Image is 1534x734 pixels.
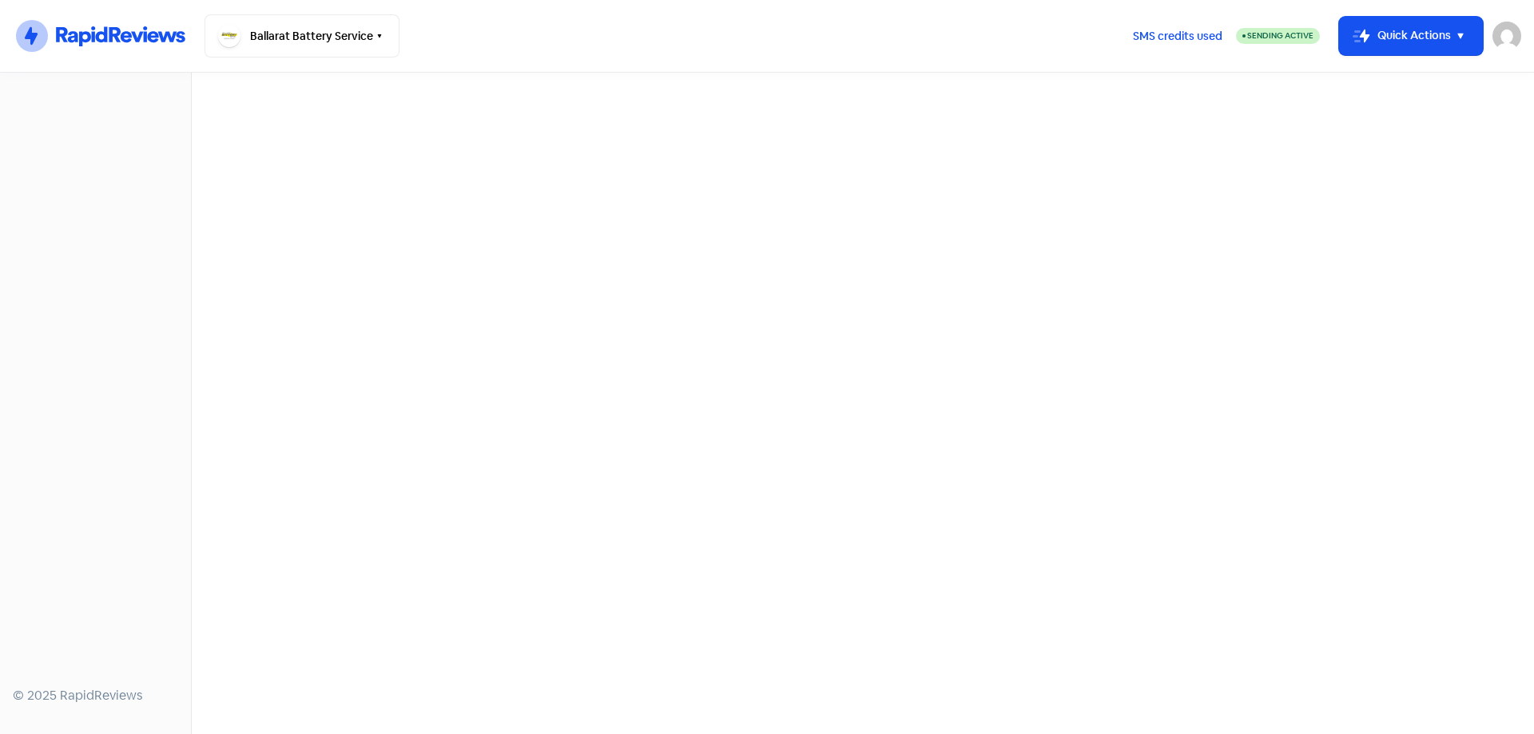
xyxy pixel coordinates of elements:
button: Ballarat Battery Service [205,14,399,58]
button: Quick Actions [1339,17,1483,55]
img: User [1492,22,1521,50]
span: SMS credits used [1133,28,1222,45]
span: Sending Active [1247,30,1313,41]
a: Sending Active [1236,26,1320,46]
a: SMS credits used [1119,26,1236,43]
div: © 2025 RapidReviews [13,686,178,705]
